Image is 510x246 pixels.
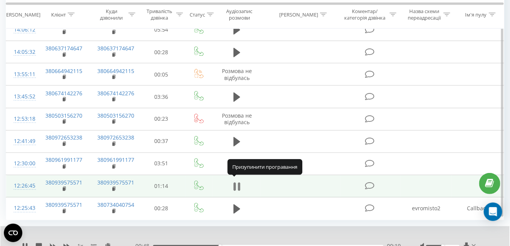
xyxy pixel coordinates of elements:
td: 05:54 [137,18,185,41]
a: 380939575571 [97,179,134,186]
a: 380674142276 [45,90,82,97]
a: 380637174647 [97,45,134,52]
td: 03:51 [137,153,185,175]
td: 01:14 [137,175,185,198]
span: Розмова не відбулась [222,112,252,126]
td: 00:37 [137,130,185,153]
a: 380664942115 [97,67,134,75]
td: 00:28 [137,41,185,63]
a: 380503156270 [97,112,134,119]
button: Open CMP widget [4,224,22,242]
div: 13:45:52 [14,89,30,104]
div: 12:30:00 [14,156,30,171]
td: 03:36 [137,86,185,108]
td: Callback [452,198,504,220]
a: 380939575571 [45,201,82,209]
div: 12:41:49 [14,134,30,149]
div: 13:55:11 [14,67,30,82]
td: 00:23 [137,108,185,130]
div: Куди дзвонили [97,8,127,21]
div: Open Intercom Messenger [484,203,502,221]
span: Розмова не відбулась [222,67,252,81]
a: 380961991177 [45,156,82,164]
div: 14:06:12 [14,22,30,37]
a: 380972653238 [97,134,134,141]
a: 380664942115 [45,67,82,75]
div: 14:05:32 [14,45,30,60]
td: evromisto2 [400,198,452,220]
a: 380637174647 [45,45,82,52]
a: 380503156270 [45,112,82,119]
a: 380674142276 [97,90,134,97]
div: [PERSON_NAME] [2,11,40,18]
div: Аудіозапис розмови [220,8,259,21]
td: 00:28 [137,198,185,220]
a: 380961991177 [97,156,134,164]
a: 380939575571 [45,179,82,186]
a: 380734040754 [97,201,134,209]
div: Тривалість дзвінка [144,8,174,21]
div: Коментар/категорія дзвінка [343,8,388,21]
a: 380972653238 [45,134,82,141]
div: Ім'я пулу [465,11,487,18]
div: [PERSON_NAME] [279,11,318,18]
div: 12:25:43 [14,201,30,216]
td: 00:05 [137,63,185,86]
div: Призупинити програвання [227,160,302,175]
div: Назва схеми переадресації [407,8,442,21]
div: Статус [190,11,205,18]
div: 12:26:45 [14,179,30,194]
div: 12:53:18 [14,112,30,127]
div: Клієнт [51,11,66,18]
